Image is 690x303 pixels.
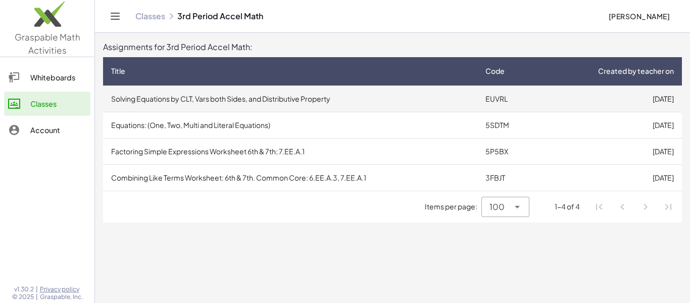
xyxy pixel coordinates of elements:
td: 3FBJT [477,164,540,191]
nav: Pagination Navigation [588,195,680,219]
span: | [36,293,38,301]
span: Code [485,66,505,76]
span: Graspable Math Activities [15,31,80,56]
td: [DATE] [540,164,682,191]
td: [DATE] [540,112,682,138]
div: Whiteboards [30,71,86,83]
a: Whiteboards [4,65,90,90]
span: 100 [489,201,505,213]
td: [DATE] [540,85,682,112]
td: Combining Like Terms Worksheet: 6th & 7th. Common Core: 6.EE.A.3, 7.EE.A.1 [103,164,477,191]
span: | [36,285,38,293]
span: v1.30.2 [14,285,34,293]
a: Account [4,118,90,142]
div: Account [30,124,86,136]
td: EUVRL [477,85,540,112]
td: 5SDTM [477,112,540,138]
span: © 2025 [12,293,34,301]
div: Assignments for 3rd Period Accel Math: [103,41,682,53]
td: Factoring Simple Expressions Worksheet 6th & 7th; 7.EE.A.1 [103,138,477,164]
td: Equations: (One, Two, Multi and Literal Equations) [103,112,477,138]
span: Title [111,66,125,76]
button: [PERSON_NAME] [600,7,678,25]
span: Items per page: [425,201,481,212]
a: Classes [135,11,165,21]
span: [PERSON_NAME] [608,12,670,21]
td: [DATE] [540,138,682,164]
a: Privacy policy [40,285,83,293]
td: 5P5BX [477,138,540,164]
td: Solving Equations by CLT, Vars both Sides, and Distributive Property [103,85,477,112]
span: Graspable, Inc. [40,293,83,301]
span: Created by teacher on [598,66,674,76]
div: 1-4 of 4 [555,201,580,212]
button: Toggle navigation [107,8,123,24]
a: Classes [4,92,90,116]
div: Classes [30,98,86,110]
